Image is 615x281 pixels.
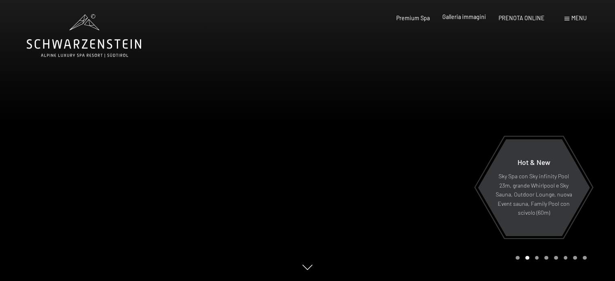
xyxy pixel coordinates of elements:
span: Menu [571,15,587,21]
div: Carousel Page 8 [583,256,587,260]
a: Galleria immagini [442,13,486,20]
a: PRENOTA ONLINE [499,15,545,21]
a: Hot & New Sky Spa con Sky infinity Pool 23m, grande Whirlpool e Sky Sauna, Outdoor Lounge, nuova ... [477,139,590,237]
div: Carousel Page 7 [573,256,577,260]
div: Carousel Page 6 [564,256,568,260]
div: Carousel Page 1 [516,256,520,260]
p: Sky Spa con Sky infinity Pool 23m, grande Whirlpool e Sky Sauna, Outdoor Lounge, nuova Event saun... [495,172,572,218]
div: Carousel Page 4 [544,256,548,260]
div: Carousel Page 2 (Current Slide) [525,256,529,260]
a: Premium Spa [396,15,430,21]
span: Hot & New [517,158,550,167]
div: Carousel Page 3 [535,256,539,260]
div: Carousel Page 5 [554,256,558,260]
div: Carousel Pagination [513,256,586,260]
